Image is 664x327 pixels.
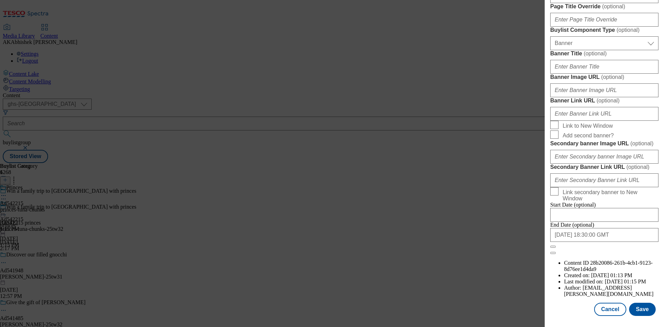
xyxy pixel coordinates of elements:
input: Enter Banner Image URL [550,83,658,97]
span: Start Date (optional) [550,202,596,208]
label: Buylist Component Type [550,27,658,34]
label: Secondary banner Image URL [550,140,658,147]
span: Link to New Window [563,123,613,129]
label: Secondary Banner Link URL [550,164,658,171]
button: Cancel [594,303,626,316]
input: Enter Secondary banner Image URL [550,150,658,164]
input: Enter Page Title Override [550,13,658,27]
button: Close [550,246,556,248]
input: Enter Banner Link URL [550,107,658,121]
li: Author: [564,285,658,297]
li: Last modified on: [564,279,658,285]
span: End Date (optional) [550,222,594,228]
label: Page Title Override [550,3,658,10]
input: Enter Secondary Banner Link URL [550,173,658,187]
span: ( optional ) [601,74,624,80]
span: ( optional ) [630,140,654,146]
label: Banner Link URL [550,97,658,104]
span: [DATE] 01:13 PM [591,272,632,278]
span: ( optional ) [626,164,649,170]
input: Enter Banner Title [550,60,658,74]
span: ( optional ) [602,3,625,9]
li: Created on: [564,272,658,279]
input: Enter Date [550,228,658,242]
span: ( optional ) [617,27,640,33]
label: Banner Title [550,50,658,57]
span: ( optional ) [597,98,620,103]
span: [EMAIL_ADDRESS][PERSON_NAME][DOMAIN_NAME] [564,285,654,297]
button: Save [629,303,656,316]
span: ( optional ) [584,51,607,56]
span: 28b20086-261b-4cb1-9123-8d76ee1d4da9 [564,260,653,272]
span: Add second banner? [563,133,614,139]
label: Banner Image URL [550,74,658,81]
li: Content ID [564,260,658,272]
span: Link secondary banner to New Window [563,189,656,202]
span: [DATE] 01:15 PM [605,279,646,284]
input: Enter Date [550,208,658,222]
